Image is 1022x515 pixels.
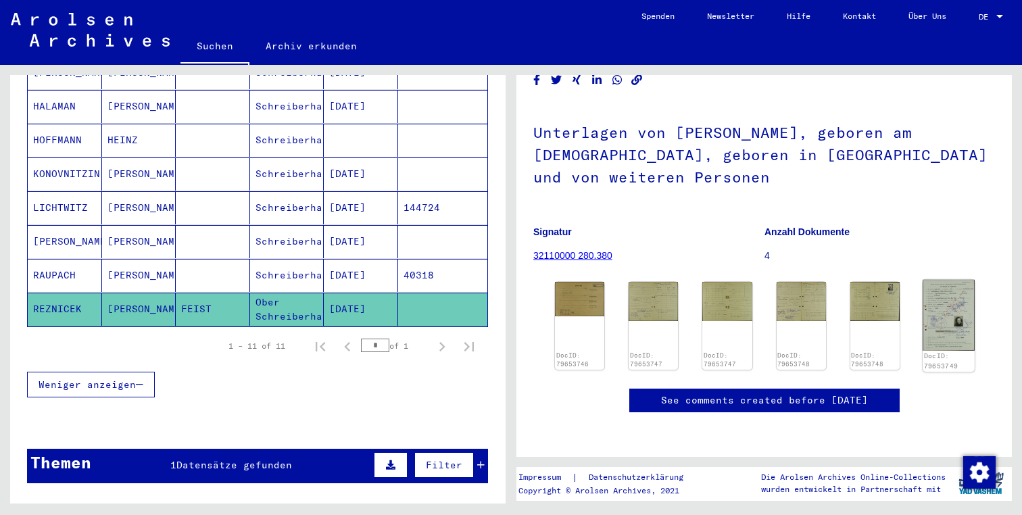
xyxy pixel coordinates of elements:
[324,225,398,258] mat-cell: [DATE]
[456,333,483,360] button: Last page
[533,226,572,237] b: Signatur
[556,351,589,368] a: DocID: 79653746
[764,226,850,237] b: Anzahl Dokumente
[102,124,176,157] mat-cell: HEINZ
[102,191,176,224] mat-cell: [PERSON_NAME]
[30,450,91,474] div: Themen
[398,191,488,224] mat-cell: 144724
[777,282,826,321] img: 001.jpg
[702,282,752,320] img: 002.jpg
[228,340,285,352] div: 1 – 11 of 11
[398,259,488,292] mat-cell: 40318
[555,282,604,316] img: 001.jpg
[176,459,292,471] span: Datensätze gefunden
[761,471,946,483] p: Die Arolsen Archives Online-Collections
[429,333,456,360] button: Next page
[963,456,996,489] img: Zustimmung ändern
[28,124,102,157] mat-cell: HOFFMANN
[550,72,564,89] button: Share on Twitter
[629,282,678,320] img: 001.jpg
[250,225,324,258] mat-cell: Schreiberhau
[102,259,176,292] mat-cell: [PERSON_NAME]
[250,259,324,292] mat-cell: Schreiberhau
[250,157,324,191] mat-cell: Schreiberhau
[11,13,170,47] img: Arolsen_neg.svg
[324,157,398,191] mat-cell: [DATE]
[249,30,373,62] a: Archiv erkunden
[28,157,102,191] mat-cell: KONOVNITZIN
[324,191,398,224] mat-cell: [DATE]
[610,72,625,89] button: Share on WhatsApp
[28,293,102,326] mat-cell: REZNICEK
[27,372,155,397] button: Weniger anzeigen
[102,225,176,258] mat-cell: [PERSON_NAME]
[176,293,250,326] mat-cell: FEIST
[518,470,572,485] a: Impressum
[324,259,398,292] mat-cell: [DATE]
[518,470,700,485] div: |
[590,72,604,89] button: Share on LinkedIn
[979,12,994,22] span: DE
[28,90,102,123] mat-cell: HALAMAN
[324,293,398,326] mat-cell: [DATE]
[250,124,324,157] mat-cell: Schreiberhau
[761,483,946,495] p: wurden entwickelt in Partnerschaft mit
[250,293,324,326] mat-cell: Ober Schreiberhau
[102,157,176,191] mat-cell: [PERSON_NAME]
[307,333,334,360] button: First page
[777,351,810,368] a: DocID: 79653748
[630,72,644,89] button: Copy link
[661,393,868,408] a: See comments created before [DATE]
[764,249,995,263] p: 4
[533,250,612,261] a: 32110000 280.380
[102,293,176,326] mat-cell: [PERSON_NAME]
[180,30,249,65] a: Suchen
[570,72,584,89] button: Share on Xing
[578,470,700,485] a: Datenschutzerklärung
[334,333,361,360] button: Previous page
[630,351,662,368] a: DocID: 79653747
[963,456,995,488] div: Zustimmung ändern
[851,351,883,368] a: DocID: 79653748
[533,101,995,205] h1: Unterlagen von [PERSON_NAME], geboren am [DEMOGRAPHIC_DATA], geboren in [GEOGRAPHIC_DATA] und von...
[250,90,324,123] mat-cell: Schreiberhau/Riesea
[28,225,102,258] mat-cell: [PERSON_NAME]
[704,351,736,368] a: DocID: 79653747
[39,378,136,391] span: Weniger anzeigen
[956,466,1006,500] img: yv_logo.png
[924,352,958,370] a: DocID: 79653749
[28,259,102,292] mat-cell: RAUPACH
[102,90,176,123] mat-cell: [PERSON_NAME]
[361,339,429,352] div: of 1
[530,72,544,89] button: Share on Facebook
[324,90,398,123] mat-cell: [DATE]
[426,459,462,471] span: Filter
[170,459,176,471] span: 1
[250,191,324,224] mat-cell: Schreiberhau
[28,191,102,224] mat-cell: LICHTWITZ
[923,280,975,351] img: 001.jpg
[850,282,900,321] img: 002.jpg
[518,485,700,497] p: Copyright © Arolsen Archives, 2021
[414,452,474,478] button: Filter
